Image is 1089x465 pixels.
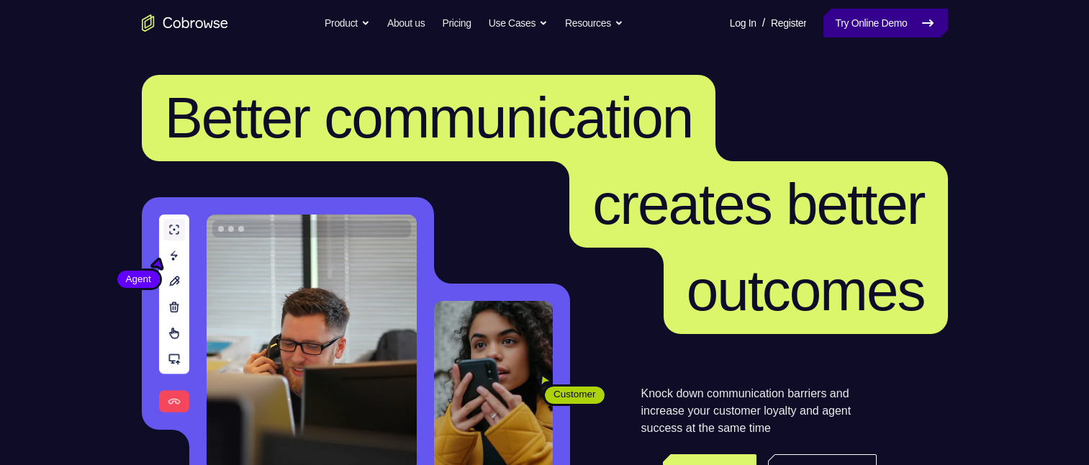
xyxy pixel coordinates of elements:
a: Log In [730,9,756,37]
span: / [762,14,765,32]
a: Try Online Demo [823,9,947,37]
span: creates better [592,172,924,236]
span: Better communication [165,86,693,150]
a: About us [387,9,425,37]
a: Pricing [442,9,471,37]
a: Register [771,9,806,37]
p: Knock down communication barriers and increase your customer loyalty and agent success at the sam... [641,385,877,437]
a: Go to the home page [142,14,228,32]
button: Use Cases [489,9,548,37]
button: Product [325,9,370,37]
span: outcomes [687,258,925,322]
button: Resources [565,9,623,37]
